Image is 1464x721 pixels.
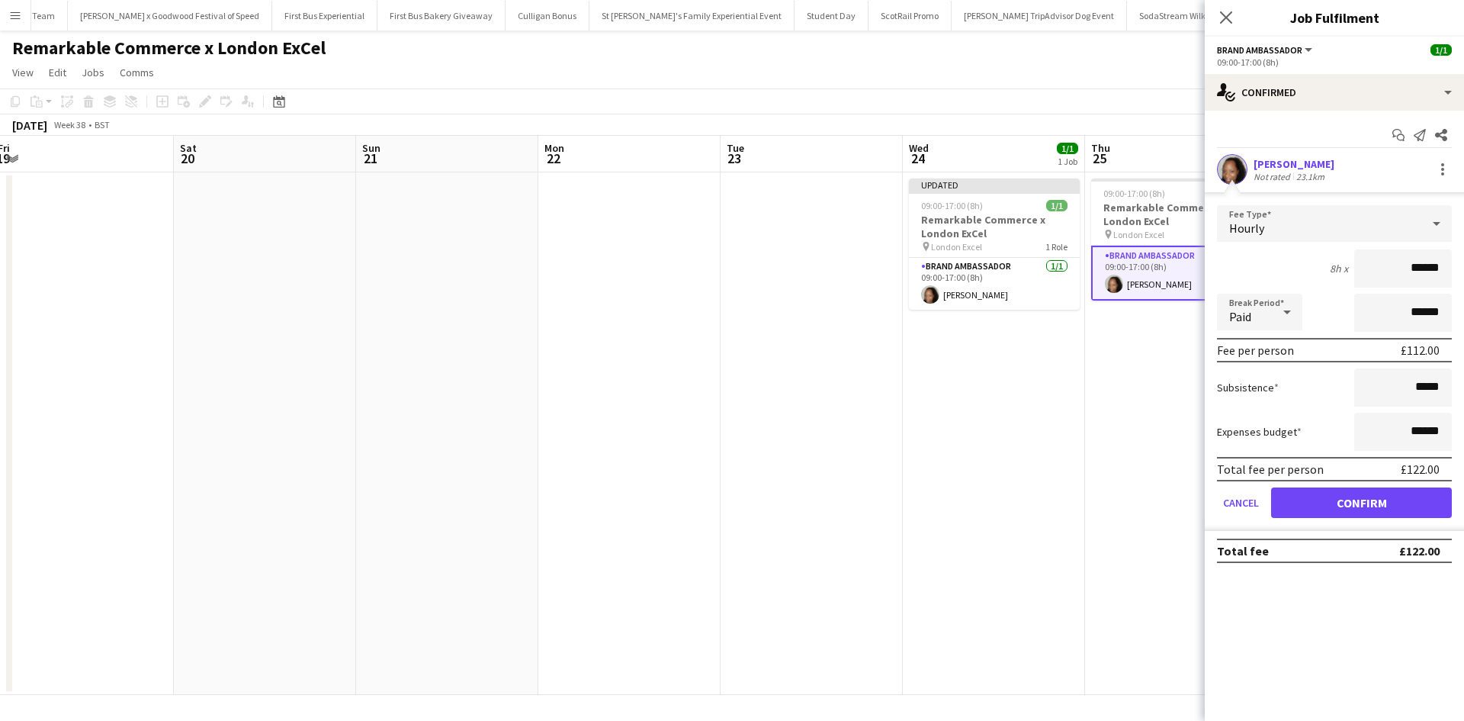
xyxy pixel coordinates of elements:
button: Student Day [795,1,868,31]
span: Paid [1229,309,1251,324]
div: BST [95,119,110,130]
span: 1/1 [1430,44,1452,56]
span: 1 Role [1045,241,1067,253]
button: First Bus Experiential [272,1,377,31]
div: 23.1km [1293,171,1328,182]
span: 1/1 [1046,200,1067,211]
span: Thu [1091,141,1110,155]
span: Week 38 [50,119,88,130]
label: Subsistence [1217,381,1279,394]
a: Edit [43,63,72,82]
div: Total fee per person [1217,462,1324,477]
span: 24 [907,150,929,167]
span: London Excel [1113,229,1164,240]
button: ScotRail Promo [868,1,952,31]
div: 1 Job [1058,156,1077,167]
app-card-role: Brand Ambassador1/109:00-17:00 (8h)[PERSON_NAME] [1091,246,1262,301]
span: 23 [724,150,744,167]
span: 21 [360,150,380,167]
div: Total fee [1217,543,1269,558]
span: Hourly [1229,220,1264,236]
label: Expenses budget [1217,425,1302,439]
button: Culligan Bonus [506,1,589,31]
button: [PERSON_NAME] x Goodwood Festival of Speed [68,1,272,31]
span: Comms [120,66,154,79]
span: Mon [544,141,564,155]
span: 09:00-17:00 (8h) [1103,188,1165,199]
span: London Excel [931,241,982,253]
div: £112.00 [1401,343,1440,358]
button: [PERSON_NAME] TripAdvisor Dog Event [952,1,1127,31]
span: Sun [362,141,380,155]
div: Confirmed [1205,74,1464,111]
a: Comms [114,63,160,82]
span: Sat [180,141,197,155]
span: 1/1 [1057,143,1078,154]
h3: Remarkable Commerce x London ExCel [1091,201,1262,228]
span: Edit [49,66,66,79]
span: Jobs [82,66,104,79]
app-job-card: Updated09:00-17:00 (8h)1/1Remarkable Commerce x London ExCel London Excel1 RoleBrand Ambassador1/... [909,179,1080,310]
button: St [PERSON_NAME]'s Family Experiential Event [589,1,795,31]
div: Updated [909,179,1080,191]
div: Not rated [1254,171,1293,182]
span: View [12,66,34,79]
div: [PERSON_NAME] [1254,157,1334,171]
span: Wed [909,141,929,155]
div: 09:00-17:00 (8h) [1217,56,1452,68]
span: 25 [1089,150,1110,167]
app-job-card: 09:00-17:00 (8h)1/1Remarkable Commerce x London ExCel London Excel1 RoleBrand Ambassador1/109:00-... [1091,179,1262,301]
a: View [6,63,40,82]
span: 09:00-17:00 (8h) [921,200,983,211]
div: Fee per person [1217,343,1294,358]
app-card-role: Brand Ambassador1/109:00-17:00 (8h)[PERSON_NAME] [909,258,1080,310]
button: Confirm [1271,488,1452,518]
h1: Remarkable Commerce x London ExCel [12,37,326,60]
span: Brand Ambassador [1217,44,1302,56]
span: 22 [542,150,564,167]
a: Jobs [75,63,111,82]
button: First Bus Bakery Giveaway [377,1,506,31]
h3: Remarkable Commerce x London ExCel [909,213,1080,240]
span: 20 [178,150,197,167]
div: 8h x [1330,262,1348,275]
div: £122.00 [1399,543,1440,558]
button: Cancel [1217,488,1265,518]
div: £122.00 [1401,462,1440,477]
h3: Job Fulfilment [1205,8,1464,27]
div: [DATE] [12,117,47,133]
button: Brand Ambassador [1217,44,1315,56]
span: Tue [727,141,744,155]
button: SodaStream Wilko [1127,1,1223,31]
